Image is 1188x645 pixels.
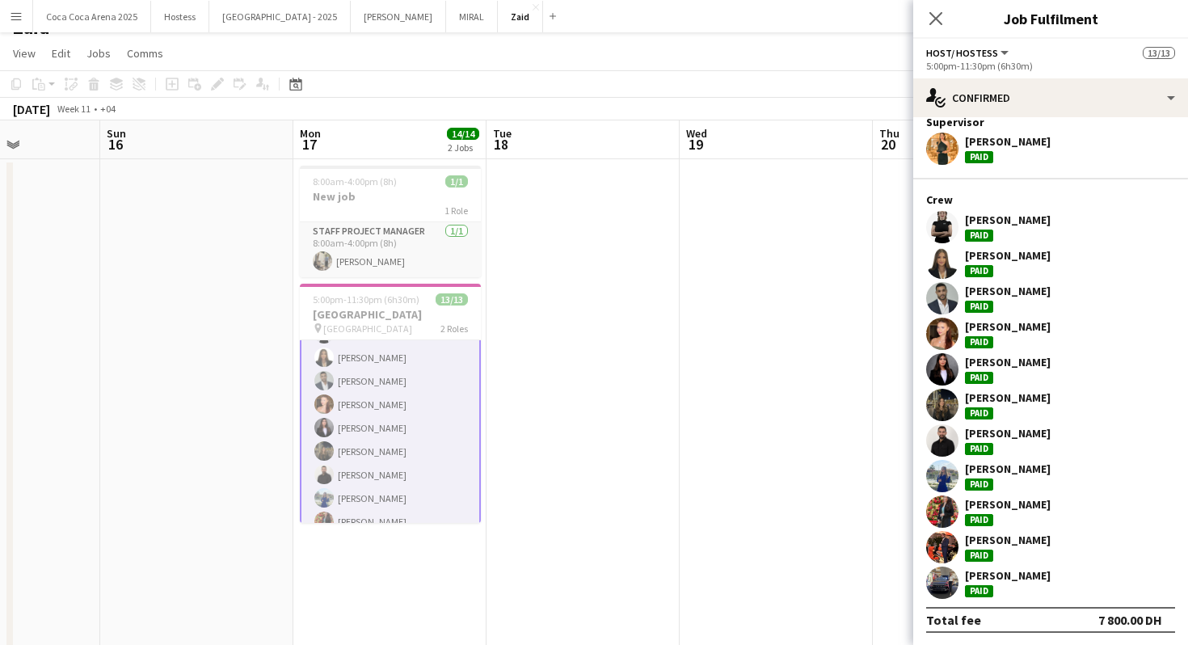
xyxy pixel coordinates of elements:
button: [GEOGRAPHIC_DATA] - 2025 [209,1,351,32]
div: 5:00pm-11:30pm (6h30m) [926,60,1175,72]
span: Sun [107,126,126,141]
div: Paid [965,151,993,163]
span: 2 Roles [440,322,468,335]
div: [PERSON_NAME] [965,319,1051,334]
div: [PERSON_NAME] [965,134,1051,149]
div: +04 [100,103,116,115]
span: 1/1 [445,175,468,188]
div: [PERSON_NAME] [965,213,1051,227]
a: Edit [45,43,77,64]
div: Paid [965,230,993,242]
span: Edit [52,46,70,61]
span: [GEOGRAPHIC_DATA] [323,322,412,335]
span: Tue [493,126,512,141]
button: Zaid [498,1,543,32]
span: Comms [127,46,163,61]
div: Crew [913,192,1188,207]
span: View [13,46,36,61]
div: [PERSON_NAME] [965,426,1051,441]
div: 2 Jobs [448,141,478,154]
span: Mon [300,126,321,141]
div: Paid [965,585,993,597]
app-card-role: Host/ Hostess12/125:00pm-11:30pm (6h30m)[PERSON_NAME][PERSON_NAME][PERSON_NAME][PERSON_NAME][PERS... [300,293,481,609]
div: Paid [965,407,993,419]
h3: New job [300,189,481,204]
span: 16 [104,135,126,154]
app-job-card: 5:00pm-11:30pm (6h30m)13/13[GEOGRAPHIC_DATA] [GEOGRAPHIC_DATA]2 RolesHost/ Hostess12/125:00pm-11:... [300,284,481,523]
span: 8:00am-4:00pm (8h) [313,175,397,188]
button: Host/ Hostess [926,47,1011,59]
span: 17 [297,135,321,154]
div: 7 800.00 DH [1098,612,1162,628]
app-card-role: Staff Project Manager1/18:00am-4:00pm (8h)[PERSON_NAME] [300,222,481,277]
div: [PERSON_NAME] [965,497,1051,512]
div: Paid [965,301,993,313]
a: View [6,43,42,64]
div: [PERSON_NAME] [965,533,1051,547]
span: 18 [491,135,512,154]
span: Host/ Hostess [926,47,998,59]
div: [PERSON_NAME] [965,462,1051,476]
div: Paid [965,478,993,491]
button: MIRAL [446,1,498,32]
span: 1 Role [444,204,468,217]
div: [PERSON_NAME] [965,284,1051,298]
span: Thu [879,126,899,141]
div: Confirmed [913,78,1188,117]
span: 5:00pm-11:30pm (6h30m) [313,293,419,306]
div: [PERSON_NAME] [965,248,1051,263]
div: Paid [965,372,993,384]
span: Wed [686,126,707,141]
button: [PERSON_NAME] [351,1,446,32]
div: [PERSON_NAME] [965,568,1051,583]
div: Supervisor [913,115,1188,129]
span: 19 [684,135,707,154]
div: [PERSON_NAME] [965,355,1051,369]
div: Total fee [926,612,981,628]
span: 14/14 [447,128,479,140]
div: Paid [965,443,993,455]
a: Comms [120,43,170,64]
span: Week 11 [53,103,94,115]
button: Coca Coca Arena 2025 [33,1,151,32]
div: Paid [965,550,993,562]
div: Paid [965,514,993,526]
h3: Job Fulfilment [913,8,1188,29]
div: Paid [965,265,993,277]
span: 20 [877,135,899,154]
a: Jobs [80,43,117,64]
div: [PERSON_NAME] [965,390,1051,405]
div: [DATE] [13,101,50,117]
span: 13/13 [1143,47,1175,59]
div: Paid [965,336,993,348]
app-job-card: 8:00am-4:00pm (8h)1/1New job1 RoleStaff Project Manager1/18:00am-4:00pm (8h)[PERSON_NAME] [300,166,481,277]
button: Hostess [151,1,209,32]
h3: [GEOGRAPHIC_DATA] [300,307,481,322]
span: Jobs [86,46,111,61]
span: 13/13 [436,293,468,306]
